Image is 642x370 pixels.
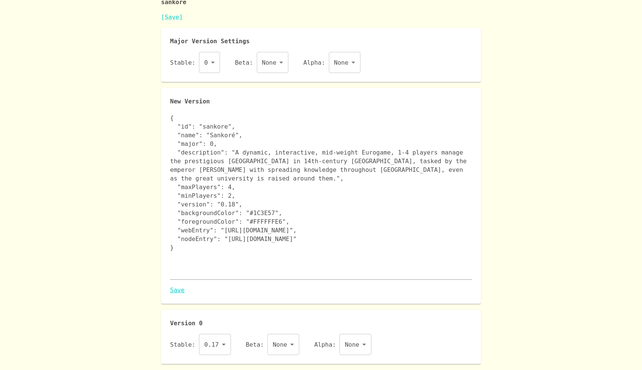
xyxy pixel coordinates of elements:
[199,52,220,73] div: 0
[339,334,371,355] div: None
[161,14,183,21] a: [Save]
[170,319,472,328] p: Version 0
[267,334,299,355] div: None
[329,52,361,73] div: None
[235,52,288,73] div: Beta:
[170,37,472,46] p: Major Version Settings
[170,97,472,106] p: New Version
[170,334,231,355] div: Stable:
[314,334,371,355] div: Alpha:
[170,286,472,295] a: Save
[170,114,472,278] textarea: { "id": "sankore", "name": "Sankoré", "major": 0, "description": "A dynamic, interactive, mid-wei...
[170,52,220,73] div: Stable:
[257,52,289,73] div: None
[303,52,360,73] div: Alpha:
[246,334,299,355] div: Beta:
[199,334,231,355] div: 0.17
